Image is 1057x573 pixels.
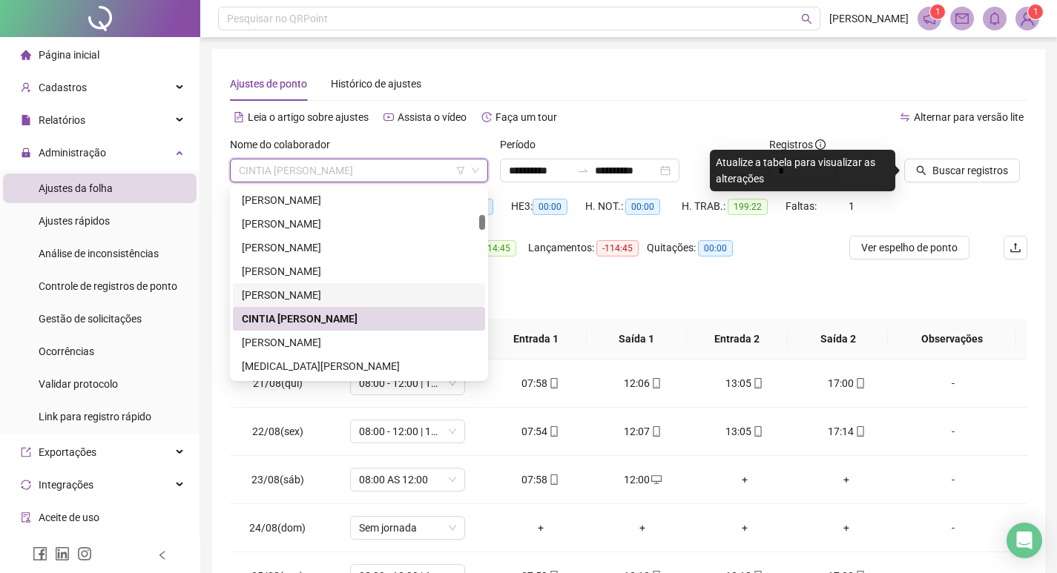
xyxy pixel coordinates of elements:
[21,50,31,60] span: home
[1028,4,1043,19] sup: Atualize o seu contato no menu Meus Dados
[930,4,945,19] sup: 1
[21,480,31,490] span: sync
[935,7,941,17] span: 1
[39,248,159,259] span: Análise de inconsistências
[233,236,485,259] div: CAROLINE GALLE DE OLIVEIRA
[904,159,1020,182] button: Buscar registros
[769,136,826,153] span: Registros
[788,319,889,360] th: Saída 2
[495,111,557,123] span: Faça um tour
[398,111,467,123] span: Assista o vídeo
[705,471,784,488] div: +
[39,114,85,126] span: Relatórios
[33,546,47,561] span: facebook
[647,239,751,256] div: Quitações:
[242,216,476,232] div: [PERSON_NAME]
[808,471,886,488] div: +
[233,307,485,331] div: CINTIA CRISTINA ALBINO
[242,311,476,327] div: CINTIA [PERSON_NAME]
[39,411,151,423] span: Link para registro rápido
[253,377,303,389] span: 21/08(qui)
[230,78,307,90] span: Ajustes de ponto
[501,423,580,440] div: 07:54
[233,259,485,283] div: CAROLINE SOBREIRA ROMANO
[456,166,465,175] span: filter
[77,546,92,561] span: instagram
[233,354,485,378] div: CLEITON MUNIZ DE SOUZA
[359,420,456,443] span: 08:00 - 12:00 | 13:00 - 17:00
[1016,7,1038,30] img: 90566
[705,423,784,440] div: 13:05
[900,331,1004,347] span: Observações
[39,82,87,93] span: Cadastros
[39,313,142,325] span: Gestão de solicitações
[1033,7,1038,17] span: 1
[39,345,94,357] span: Ocorrências
[359,468,456,491] span: 08:00 AS 12:00
[1010,242,1021,254] span: upload
[603,423,682,440] div: 12:07
[39,446,96,458] span: Exportações
[533,199,567,215] span: 00:00
[909,423,997,440] div: -
[682,198,786,215] div: H. TRAB.:
[854,378,866,388] span: mobile
[39,378,118,390] span: Validar protocolo
[39,49,99,61] span: Página inicial
[751,426,763,437] span: mobile
[39,511,99,523] span: Aceite de uso
[471,166,480,175] span: down
[242,287,476,303] div: [PERSON_NAME]
[909,471,997,488] div: -
[916,165,926,176] span: search
[585,198,682,215] div: H. NOT.:
[248,111,369,123] span: Leia o artigo sobre ajustes
[233,188,485,212] div: CARLOS ROBERTO PICCELI JUNIOR
[55,546,70,561] span: linkedin
[587,319,688,360] th: Saída 1
[501,520,580,536] div: +
[233,283,485,307] div: CATIA MILENE GONZAGA PEREIRA
[577,165,589,176] span: swap-right
[1007,523,1042,558] div: Open Intercom Messenger
[815,139,826,150] span: info-circle
[511,198,585,215] div: HE 3:
[547,426,559,437] span: mobile
[528,239,647,256] div: Lançamentos:
[808,520,886,536] div: +
[705,375,784,391] div: 13:05
[486,319,587,360] th: Entrada 1
[234,112,244,122] span: file-text
[233,212,485,236] div: CARMELITA PEREIRA DE PAULA
[849,236,969,259] button: Ver espelho de ponto
[577,165,589,176] span: to
[359,372,456,394] span: 08:00 - 12:00 | 13:00 - 17:00
[728,199,768,215] span: 199:22
[687,319,788,360] th: Entrada 2
[21,148,31,158] span: lock
[603,520,682,536] div: +
[21,115,31,125] span: file
[854,426,866,437] span: mobile
[801,13,812,24] span: search
[808,375,886,391] div: 17:00
[251,474,304,486] span: 23/08(sáb)
[829,10,909,27] span: [PERSON_NAME]
[650,426,662,437] span: mobile
[909,520,997,536] div: -
[39,147,106,159] span: Administração
[21,82,31,93] span: user-add
[603,375,682,391] div: 12:06
[230,136,340,153] label: Nome do colaborador
[900,112,910,122] span: swap
[501,375,580,391] div: 07:58
[888,319,1015,360] th: Observações
[21,512,31,523] span: audit
[955,12,969,25] span: mail
[808,423,886,440] div: 17:14
[603,471,682,488] div: 12:00
[786,200,819,212] span: Faltas:
[909,375,997,391] div: -
[242,334,476,351] div: [PERSON_NAME]
[21,447,31,457] span: export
